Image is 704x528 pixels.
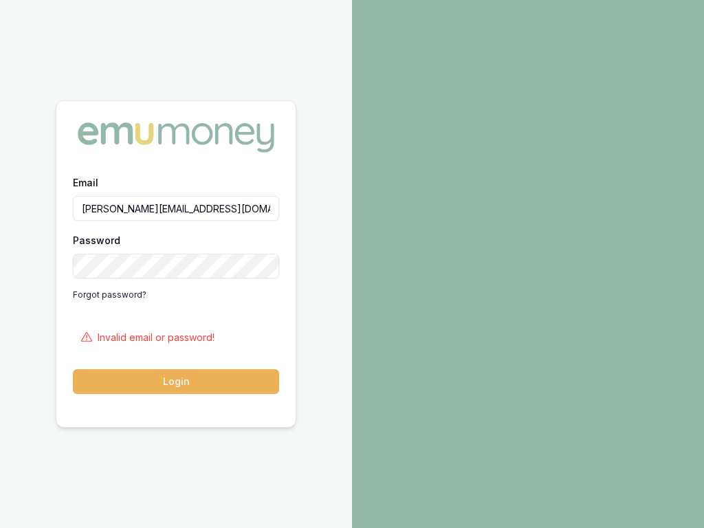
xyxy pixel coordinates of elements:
img: Emu Money [73,118,279,157]
button: Login [73,369,279,394]
label: Password [73,234,120,246]
p: Invalid email or password! [98,331,214,344]
a: Forgot password? [73,284,146,306]
label: Email [73,177,98,188]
